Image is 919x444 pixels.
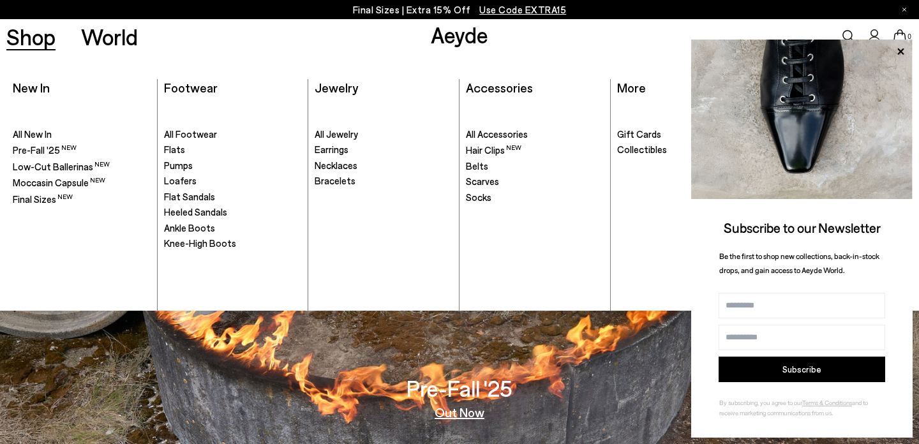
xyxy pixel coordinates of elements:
[13,80,50,95] a: New In
[435,406,484,418] a: Out Now
[617,144,756,156] a: Collectibles
[724,219,881,235] span: Subscribe to our Newsletter
[617,128,756,141] a: Gift Cards
[164,222,302,235] a: Ankle Boots
[466,128,604,141] a: All Accessories
[719,399,802,406] span: By subscribing, you agree to our
[13,128,52,140] span: All New In
[164,175,302,188] a: Loafers
[802,399,852,406] a: Terms & Conditions
[617,128,661,140] span: Gift Cards
[315,144,348,155] span: Earrings
[164,144,302,156] a: Flats
[13,193,151,206] a: Final Sizes
[13,144,151,157] a: Pre-Fall '25
[466,80,533,95] a: Accessories
[13,177,105,188] span: Moccasin Capsule
[13,144,77,156] span: Pre-Fall '25
[315,128,358,140] span: All Jewelry
[466,128,528,140] span: All Accessories
[164,237,236,249] span: Knee-High Boots
[315,128,452,141] a: All Jewelry
[431,21,488,48] a: Aeyde
[466,160,488,172] span: Belts
[617,80,646,95] a: More
[617,144,667,155] span: Collectibles
[164,222,215,233] span: Ankle Boots
[164,191,215,202] span: Flat Sandals
[164,128,302,141] a: All Footwear
[893,29,906,43] a: 0
[407,377,512,399] h3: Pre-Fall '25
[13,128,151,141] a: All New In
[13,160,151,174] a: Low-Cut Ballerinas
[164,144,185,155] span: Flats
[691,40,913,199] img: ca3f721fb6ff708a270709c41d776025.jpg
[315,159,452,172] a: Necklaces
[164,159,302,172] a: Pumps
[719,251,879,275] span: Be the first to shop new collections, back-in-stock drops, and gain access to Aeyde World.
[164,206,227,218] span: Heeled Sandals
[906,33,913,40] span: 0
[164,191,302,204] a: Flat Sandals
[164,128,217,140] span: All Footwear
[315,80,358,95] a: Jewelry
[13,176,151,189] a: Moccasin Capsule
[466,160,604,173] a: Belts
[164,159,193,171] span: Pumps
[13,193,73,205] span: Final Sizes
[81,26,138,48] a: World
[13,161,110,172] span: Low-Cut Ballerinas
[466,175,499,187] span: Scarves
[164,80,218,95] a: Footwear
[164,237,302,250] a: Knee-High Boots
[315,175,452,188] a: Bracelets
[466,191,604,204] a: Socks
[6,26,56,48] a: Shop
[466,191,491,203] span: Socks
[353,2,567,18] p: Final Sizes | Extra 15% Off
[315,144,452,156] a: Earrings
[315,159,357,171] span: Necklaces
[719,357,885,382] button: Subscribe
[466,144,604,157] a: Hair Clips
[466,175,604,188] a: Scarves
[315,175,355,186] span: Bracelets
[164,206,302,219] a: Heeled Sandals
[164,175,197,186] span: Loafers
[479,4,566,15] span: Navigate to /collections/ss25-final-sizes
[466,144,521,156] span: Hair Clips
